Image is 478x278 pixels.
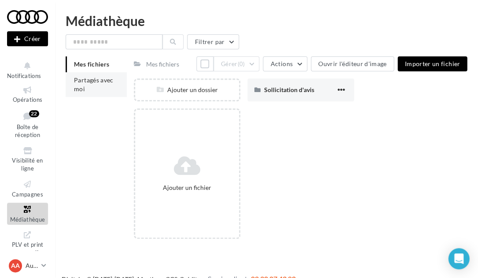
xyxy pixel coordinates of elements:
button: Importer un fichier [397,56,467,71]
div: Ajouter un fichier [139,183,235,192]
a: Boîte de réception22 [7,108,48,141]
div: Médiathèque [66,14,467,27]
span: Sollicitation d'avis [264,86,314,93]
span: Boîte de réception [15,123,40,139]
a: AA Audi [GEOGRAPHIC_DATA] [7,257,48,274]
a: Campagnes [7,178,48,199]
span: Notifications [7,72,41,79]
a: Opérations [7,83,48,105]
button: Actions [263,56,307,71]
button: Ouvrir l'éditeur d'image [311,56,394,71]
div: Mes fichiers [146,60,179,69]
div: Nouvelle campagne [7,31,48,46]
span: Visibilité en ligne [12,157,43,172]
a: Médiathèque [7,203,48,224]
span: (0) [237,60,245,67]
span: Opérations [13,96,42,103]
span: Mes fichiers [74,60,109,68]
button: Créer [7,31,48,46]
button: Filtrer par [187,34,239,49]
div: 22 [29,110,39,117]
span: AA [11,261,20,270]
span: Importer un fichier [404,60,460,67]
span: Campagnes [12,190,43,197]
span: Médiathèque [10,215,45,222]
span: Partagés avec moi [74,76,114,93]
div: Open Intercom Messenger [448,248,469,269]
span: Actions [270,60,292,67]
a: PLV et print personnalisable [7,228,48,267]
button: Gérer(0) [213,56,260,71]
span: PLV et print personnalisable [11,239,44,264]
p: Audi [GEOGRAPHIC_DATA] [26,261,38,270]
div: Ajouter un dossier [135,85,239,94]
a: Visibilité en ligne [7,144,48,174]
